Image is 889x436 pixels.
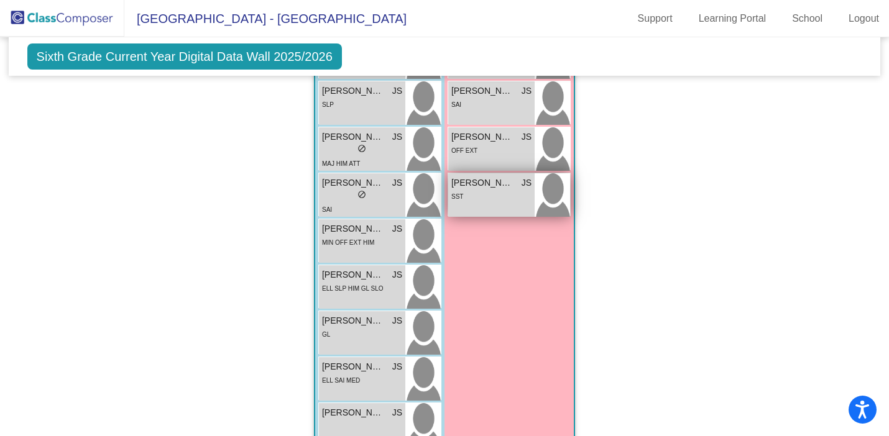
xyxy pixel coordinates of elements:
[392,130,402,143] span: JS
[451,176,514,189] span: [PERSON_NAME]
[322,101,334,108] span: SLP
[782,9,832,29] a: School
[392,406,402,419] span: JS
[451,101,461,108] span: SAI
[322,206,332,213] span: SAI
[392,268,402,281] span: JS
[322,130,384,143] span: [PERSON_NAME] [PERSON_NAME]
[522,130,532,143] span: JS
[322,160,360,167] span: MAJ HIM ATT
[522,84,532,98] span: JS
[392,84,402,98] span: JS
[392,314,402,327] span: JS
[522,176,532,189] span: JS
[451,147,477,154] span: OFF EXT
[392,176,402,189] span: JS
[839,9,889,29] a: Logout
[322,314,384,327] span: [PERSON_NAME]
[322,268,384,281] span: [PERSON_NAME]
[322,331,330,338] span: GL
[322,239,374,246] span: MIN OFF EXT HIM
[392,222,402,235] span: JS
[322,360,384,373] span: [PERSON_NAME] [PERSON_NAME]
[322,377,360,384] span: ELL SAI MED
[322,222,384,235] span: [PERSON_NAME]
[451,193,463,200] span: SST
[357,190,366,199] span: do_not_disturb_alt
[322,84,384,98] span: [PERSON_NAME]
[451,84,514,98] span: [PERSON_NAME]
[392,360,402,373] span: JS
[628,9,683,29] a: Support
[689,9,776,29] a: Learning Portal
[322,285,384,292] span: ELL SLP HIM GL SLO
[27,43,342,70] span: Sixth Grade Current Year Digital Data Wall 2025/2026
[322,176,384,189] span: [PERSON_NAME]
[124,9,407,29] span: [GEOGRAPHIC_DATA] - [GEOGRAPHIC_DATA]
[451,130,514,143] span: [PERSON_NAME]
[322,406,384,419] span: [PERSON_NAME]
[357,144,366,153] span: do_not_disturb_alt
